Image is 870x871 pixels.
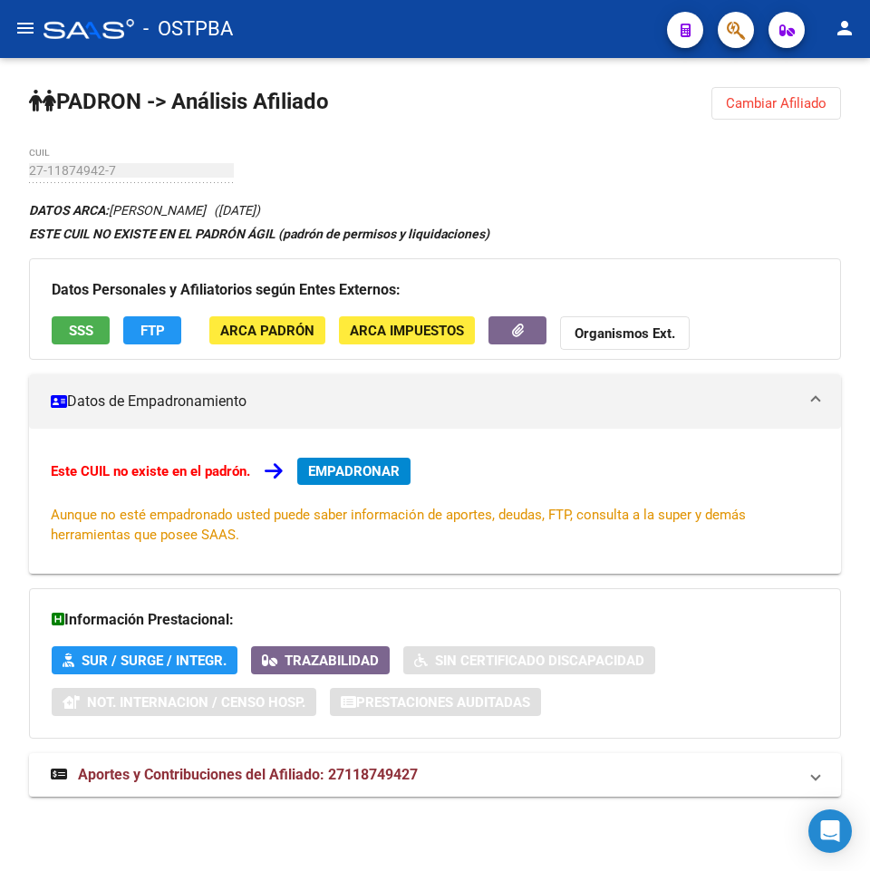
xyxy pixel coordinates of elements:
[69,323,93,339] span: SSS
[29,89,329,114] strong: PADRON -> Análisis Afiliado
[52,607,818,633] h3: Información Prestacional:
[560,316,690,350] button: Organismos Ext.
[350,323,464,339] span: ARCA Impuestos
[52,277,818,303] h3: Datos Personales y Afiliatorios según Entes Externos:
[51,392,797,411] mat-panel-title: Datos de Empadronamiento
[339,316,475,344] button: ARCA Impuestos
[808,809,852,853] div: Open Intercom Messenger
[78,766,418,783] span: Aportes y Contribuciones del Afiliado: 27118749427
[575,325,675,342] strong: Organismos Ext.
[29,753,841,797] mat-expansion-panel-header: Aportes y Contribuciones del Afiliado: 27118749427
[123,316,181,344] button: FTP
[726,95,826,111] span: Cambiar Afiliado
[214,203,260,218] span: ([DATE])
[52,646,237,674] button: SUR / SURGE / INTEGR.
[82,653,227,669] span: SUR / SURGE / INTEGR.
[143,9,233,49] span: - OSTPBA
[51,507,746,543] span: Aunque no esté empadronado usted puede saber información de aportes, deudas, FTP, consulta a la s...
[209,316,325,344] button: ARCA Padrón
[251,646,390,674] button: Trazabilidad
[14,17,36,39] mat-icon: menu
[29,203,206,218] span: [PERSON_NAME]
[403,646,655,674] button: Sin Certificado Discapacidad
[29,374,841,429] mat-expansion-panel-header: Datos de Empadronamiento
[308,463,400,479] span: EMPADRONAR
[297,458,411,485] button: EMPADRONAR
[220,323,314,339] span: ARCA Padrón
[87,694,305,711] span: Not. Internacion / Censo Hosp.
[52,316,110,344] button: SSS
[51,463,250,479] strong: Este CUIL no existe en el padrón.
[356,694,530,711] span: Prestaciones Auditadas
[52,688,316,716] button: Not. Internacion / Censo Hosp.
[29,227,489,241] strong: ESTE CUIL NO EXISTE EN EL PADRÓN ÁGIL (padrón de permisos y liquidaciones)
[29,203,109,218] strong: DATOS ARCA:
[834,17,855,39] mat-icon: person
[285,653,379,669] span: Trazabilidad
[140,323,165,339] span: FTP
[711,87,841,120] button: Cambiar Afiliado
[435,653,644,669] span: Sin Certificado Discapacidad
[29,429,841,574] div: Datos de Empadronamiento
[330,688,541,716] button: Prestaciones Auditadas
